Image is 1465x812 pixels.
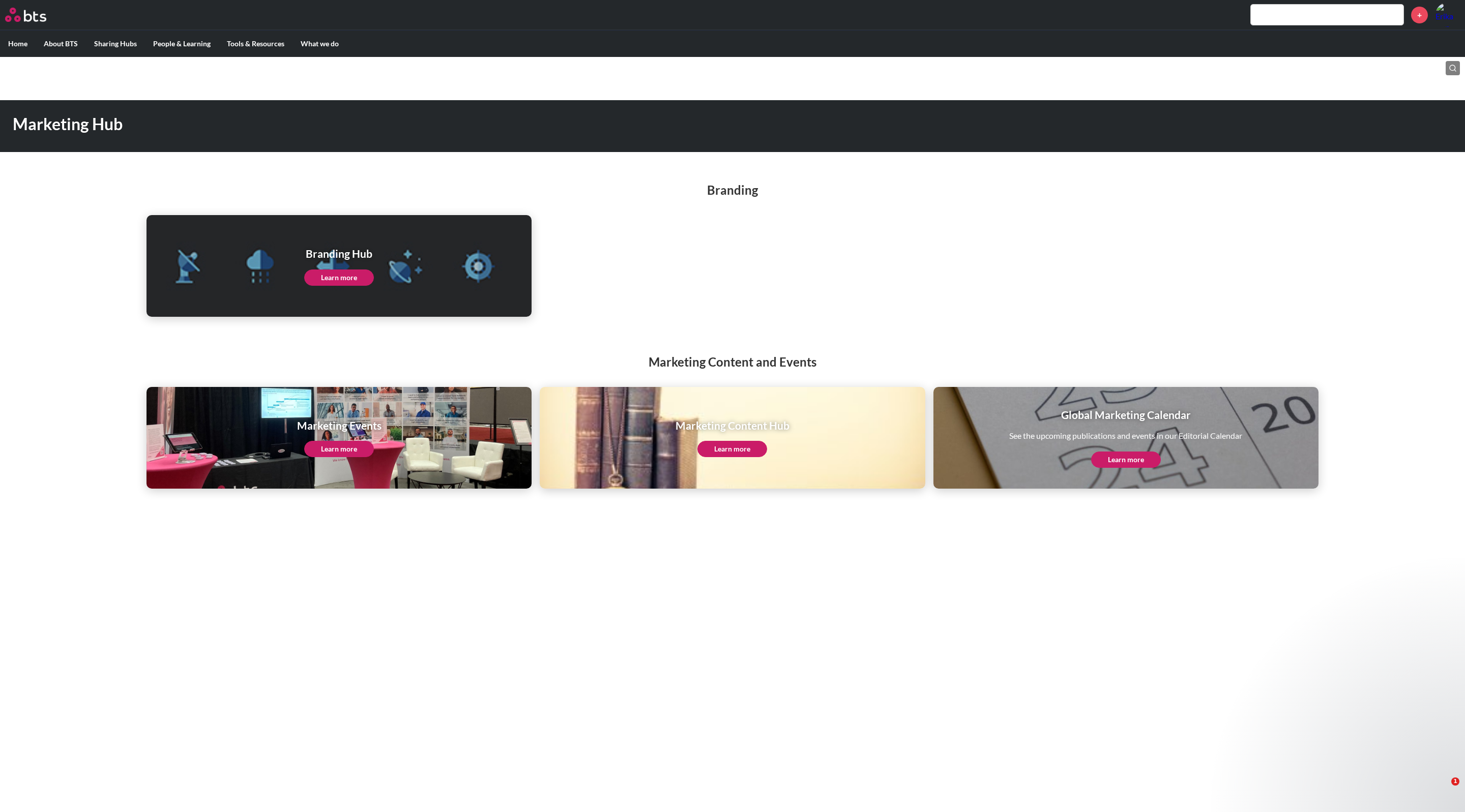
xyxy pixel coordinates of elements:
label: About BTS [36,31,86,57]
label: Sharing Hubs [86,31,145,57]
h1: Global Marketing Calendar [1009,407,1242,422]
a: Go home [5,8,65,22]
a: Learn more [1091,452,1161,468]
a: Learn more [697,441,767,457]
a: Profile [1435,3,1460,27]
p: See the upcoming publications and events in our Editorial Calendar [1009,430,1242,441]
label: What we do [292,31,347,57]
h1: Marketing Hub [13,113,1020,136]
iframe: Intercom notifications message [1262,594,1465,785]
h1: Branding Hub [304,246,374,261]
img: Erika Popovic [1435,3,1460,27]
iframe: Intercom live chat [1430,777,1455,802]
span: 1 [1451,777,1459,786]
h1: Marketing Events [297,418,382,433]
img: BTS Logo [5,8,46,22]
h1: Marketing Content Hub [676,418,789,433]
a: Learn more [304,441,374,457]
a: Learn more [304,269,374,286]
a: + [1411,7,1428,23]
label: Tools & Resources [219,31,292,57]
label: People & Learning [145,31,219,57]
